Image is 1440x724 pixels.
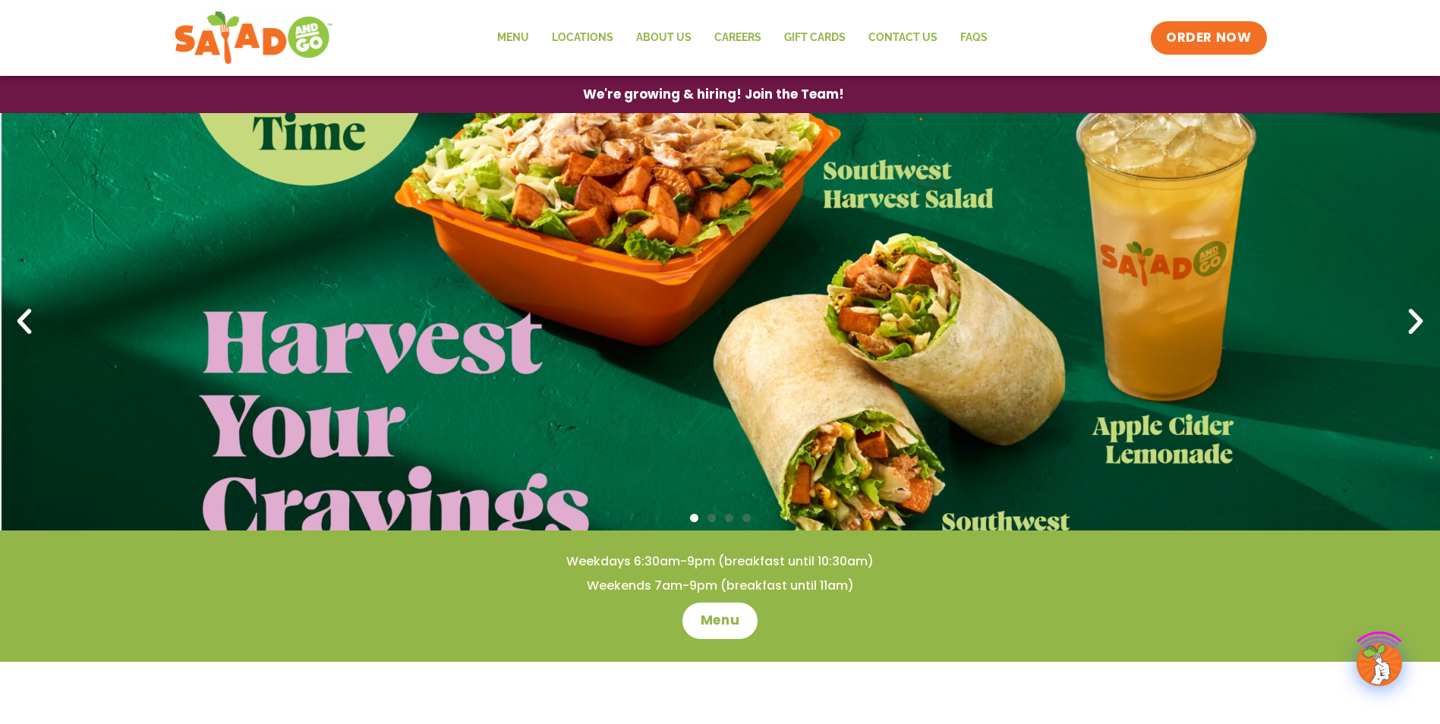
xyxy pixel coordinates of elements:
span: Go to slide 4 [742,514,751,522]
h4: Weekdays 6:30am-9pm (breakfast until 10:30am) [30,553,1410,570]
a: ORDER NOW [1151,21,1266,55]
a: Careers [703,20,773,55]
a: Menu [682,603,758,639]
a: Contact Us [857,20,949,55]
a: About Us [625,20,703,55]
span: Go to slide 1 [690,514,698,522]
h4: Weekends 7am-9pm (breakfast until 11am) [30,578,1410,594]
span: We're growing & hiring! Join the Team! [583,88,844,101]
span: ORDER NOW [1166,29,1251,47]
a: We're growing & hiring! Join the Team! [560,77,867,112]
div: Next slide [1399,305,1432,338]
div: Previous slide [8,305,41,338]
span: Go to slide 3 [725,514,733,522]
a: GIFT CARDS [773,20,857,55]
img: new-SAG-logo-768×292 [174,8,334,68]
a: FAQs [949,20,999,55]
a: Locations [540,20,625,55]
nav: Menu [486,20,999,55]
span: Go to slide 2 [707,514,716,522]
a: Menu [486,20,540,55]
span: Menu [701,612,739,630]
